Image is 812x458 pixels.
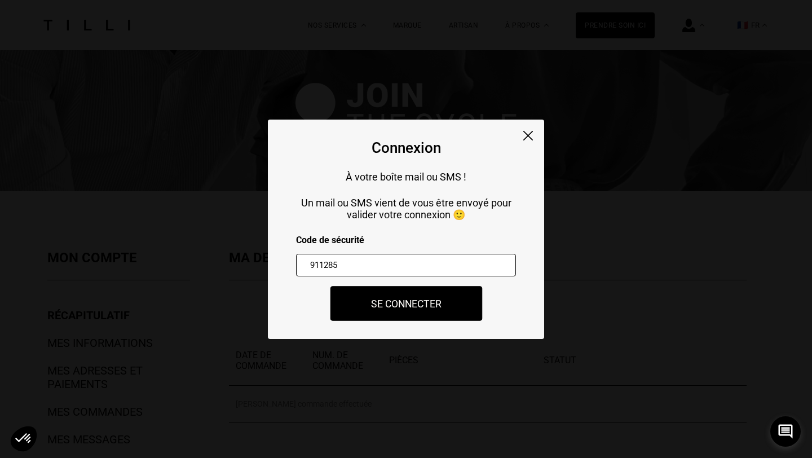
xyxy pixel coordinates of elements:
[523,131,533,140] img: close
[296,197,516,221] p: Un mail ou SMS vient de vous être envoyé pour valider votre connexion 🙂
[330,286,482,321] button: Se connecter
[296,171,516,183] p: À votre boîte mail ou SMS !
[372,139,441,156] div: Connexion
[296,235,516,245] p: Code de sécurité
